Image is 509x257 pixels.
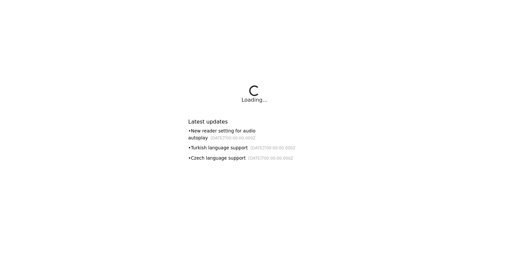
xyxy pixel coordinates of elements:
div: • Czech language support [188,155,321,162]
h6: Latest updates [188,119,321,125]
small: [DATE]T00:00:00.000Z [251,146,296,150]
div: • Turkish language support [188,144,321,151]
small: [DATE]T00:00:00.000Z [210,136,255,140]
small: [DATE]T00:00:00.000Z [248,156,293,161]
div: Loading... [242,96,267,104]
div: • New reader setting for audio autoplay [188,128,321,141]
